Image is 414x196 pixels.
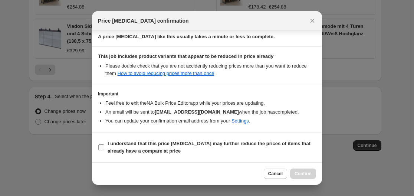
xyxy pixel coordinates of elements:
[98,34,275,39] b: A price [MEDICAL_DATA] like this usually takes a minute or less to complete.
[98,17,189,24] span: Price [MEDICAL_DATA] confirmation
[307,16,318,26] button: Close
[105,117,316,125] li: You can update your confirmation email address from your .
[105,99,316,107] li: Feel free to exit the NA Bulk Price Editor app while your prices are updating.
[105,62,316,77] li: Please double check that you are not accidently reducing prices more than you want to reduce them
[118,71,214,76] a: How to avoid reducing prices more than once
[98,91,316,97] h3: Important
[98,53,273,59] b: This job includes product variants that appear to be reduced in price already
[231,118,249,124] a: Settings
[105,108,316,116] li: An email will be sent to when the job has completed .
[268,171,283,177] span: Cancel
[108,141,310,154] b: I understand that this price [MEDICAL_DATA] may further reduce the prices of items that already h...
[264,169,287,179] button: Cancel
[155,109,239,115] b: [EMAIL_ADDRESS][DOMAIN_NAME]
